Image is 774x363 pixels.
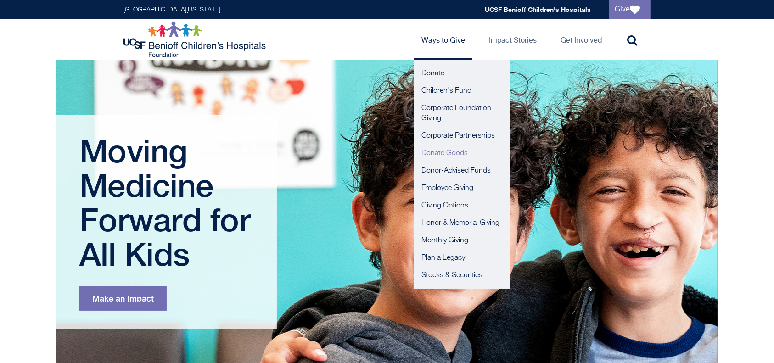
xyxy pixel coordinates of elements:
[414,82,510,100] a: Children's Fund
[553,19,609,60] a: Get Involved
[414,267,510,284] a: Stocks & Securities
[79,286,167,311] a: Make an Impact
[414,65,510,82] a: Donate
[414,214,510,232] a: Honor & Memorial Giving
[609,0,651,19] a: Give
[414,249,510,267] a: Plan a Legacy
[79,134,256,271] h1: Moving Medicine Forward for All Kids
[414,162,510,179] a: Donor-Advised Funds
[414,179,510,197] a: Employee Giving
[414,145,510,162] a: Donate Goods
[414,232,510,249] a: Monthly Giving
[485,6,591,13] a: UCSF Benioff Children's Hospitals
[414,197,510,214] a: Giving Options
[414,19,472,60] a: Ways to Give
[414,100,510,127] a: Corporate Foundation Giving
[123,21,268,58] img: Logo for UCSF Benioff Children's Hospitals Foundation
[414,127,510,145] a: Corporate Partnerships
[482,19,544,60] a: Impact Stories
[123,6,220,13] a: [GEOGRAPHIC_DATA][US_STATE]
